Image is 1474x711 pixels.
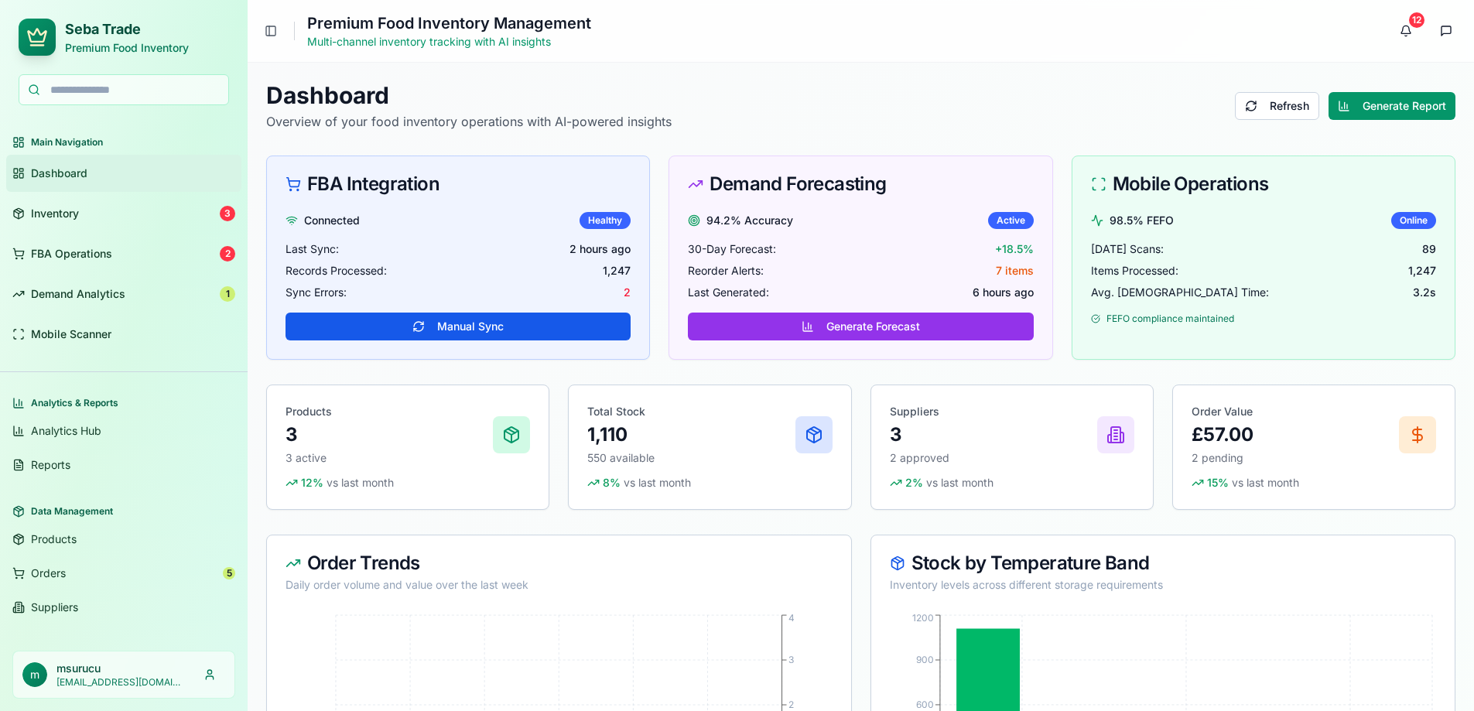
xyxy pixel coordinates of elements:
[286,422,493,447] p: 3
[65,19,189,40] h2: Seba Trade
[996,263,1034,279] span: 7 items
[307,34,591,50] p: Multi-channel inventory tracking with AI insights
[56,661,185,676] p: msurucu
[1408,263,1436,279] span: 1,247
[688,175,1033,193] div: Demand Forecasting
[1422,241,1436,257] span: 89
[223,567,235,579] div: 5
[587,450,795,466] p: 550 available
[65,40,189,56] p: Premium Food Inventory
[6,316,241,353] a: Mobile Scanner
[1192,422,1399,447] p: £57.00
[286,263,387,279] span: Records Processed:
[788,612,795,624] tspan: 4
[6,524,241,555] a: Products
[688,263,764,279] span: Reorder Alerts:
[624,475,691,491] span: vs last month
[1106,313,1234,325] span: FEFO compliance maintained
[587,404,795,419] p: Total Stock
[890,577,1437,593] div: Inventory levels across different storage requirements
[890,450,1097,466] p: 2 approved
[6,155,241,192] a: Dashboard
[1091,241,1164,257] span: [DATE] Scans:
[1391,212,1436,229] div: Online
[6,130,241,155] div: Main Navigation
[6,415,241,446] a: Analytics Hub
[220,206,235,221] div: 3
[31,457,70,473] span: Reports
[286,577,833,593] div: Daily order volume and value over the last week
[890,422,1097,447] p: 3
[1232,475,1299,491] span: vs last month
[569,241,631,257] span: 2 hours ago
[911,612,933,624] tspan: 1200
[688,285,769,300] span: Last Generated:
[31,326,111,342] span: Mobile Scanner
[587,422,795,447] p: 1,110
[286,175,631,193] div: FBA Integration
[688,241,776,257] span: 30-Day Forecast:
[31,286,125,302] span: Demand Analytics
[286,241,339,257] span: Last Sync:
[1207,475,1229,491] span: 15 %
[286,450,493,466] p: 3 active
[1413,285,1436,300] span: 3.2s
[1235,92,1319,120] button: Refresh
[6,592,241,623] a: Suppliers
[22,662,47,687] span: m
[905,475,923,491] span: 2 %
[1091,285,1269,300] span: Avg. [DEMOGRAPHIC_DATA] Time:
[1091,263,1178,279] span: Items Processed:
[1192,450,1399,466] p: 2 pending
[286,285,347,300] span: Sync Errors:
[988,212,1034,229] div: Active
[580,212,631,229] div: Healthy
[220,286,235,302] div: 1
[266,81,672,109] h1: Dashboard
[1409,12,1424,28] div: 12
[915,699,933,710] tspan: 600
[603,475,621,491] span: 8 %
[1110,213,1174,228] span: 98.5% FEFO
[6,499,241,524] div: Data Management
[6,450,241,480] a: Reports
[1192,404,1399,419] p: Order Value
[973,285,1034,300] span: 6 hours ago
[624,285,631,300] span: 2
[890,554,1437,573] div: Stock by Temperature Band
[327,475,394,491] span: vs last month
[56,676,185,689] p: [EMAIL_ADDRESS][DOMAIN_NAME]
[6,275,241,313] a: Demand Analytics1
[1390,15,1421,46] button: 12
[31,166,87,181] span: Dashboard
[926,475,993,491] span: vs last month
[307,12,591,34] h1: Premium Food Inventory Management
[6,558,241,589] a: Orders5
[915,654,933,665] tspan: 900
[286,554,833,573] div: Order Trends
[31,532,77,547] span: Products
[788,699,794,710] tspan: 2
[1329,92,1455,120] button: Generate Report
[688,313,1033,340] button: Generate Forecast
[266,112,672,131] p: Overview of your food inventory operations with AI-powered insights
[706,213,793,228] span: 94.2% Accuracy
[286,313,631,340] button: Manual Sync
[995,241,1034,257] span: +18.5%
[31,566,66,581] span: Orders
[286,404,493,419] p: Products
[31,423,101,439] span: Analytics Hub
[301,475,323,491] span: 12 %
[890,404,1097,419] p: Suppliers
[788,654,794,665] tspan: 3
[6,235,241,272] a: FBA Operations2
[31,206,79,221] span: Inventory
[220,246,235,261] div: 2
[603,263,631,279] span: 1,247
[6,391,241,415] div: Analytics & Reports
[31,600,78,615] span: Suppliers
[304,213,360,228] span: Connected
[31,246,112,261] span: FBA Operations
[6,195,241,232] a: Inventory3
[1091,175,1436,193] div: Mobile Operations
